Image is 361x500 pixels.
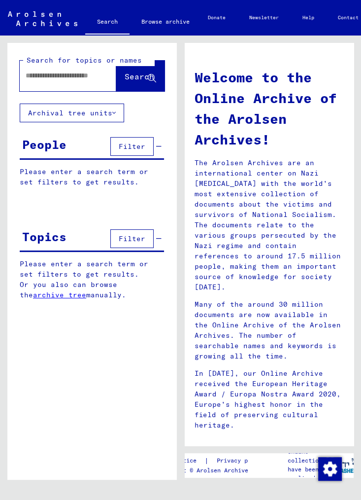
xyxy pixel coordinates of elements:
[22,228,66,246] div: Topics
[20,104,124,122] button: Archival tree units
[116,61,164,91] button: Search
[195,158,344,292] p: The Arolsen Archives are an international center on Nazi [MEDICAL_DATA] with the world’s most ext...
[195,368,344,430] p: In [DATE], our Online Archive received the European Heritage Award / Europa Nostra Award 2020, Eu...
[20,167,164,187] p: Please enter a search term or set filters to get results.
[318,457,342,481] img: Change consent
[125,71,154,81] span: Search
[20,259,164,300] p: Please enter a search term or set filters to get results. Or you also can browse the manually.
[195,299,344,361] p: Many of the around 30 million documents are now available in the Online Archive of the Arolsen Ar...
[237,6,291,30] a: Newsletter
[291,6,326,30] a: Help
[195,67,344,150] h1: Welcome to the Online Archive of the Arolsen Archives!
[22,136,66,153] div: People
[155,456,277,466] div: |
[209,456,277,466] a: Privacy policy
[119,142,145,151] span: Filter
[130,10,201,34] a: Browse archive
[27,56,142,65] mat-label: Search for topics or names
[110,229,154,248] button: Filter
[196,6,237,30] a: Donate
[8,11,77,26] img: Arolsen_neg.svg
[119,234,145,243] span: Filter
[33,290,86,299] a: archive tree
[110,137,154,156] button: Filter
[85,10,130,36] a: Search
[155,466,277,475] p: Copyright © Arolsen Archives, 2021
